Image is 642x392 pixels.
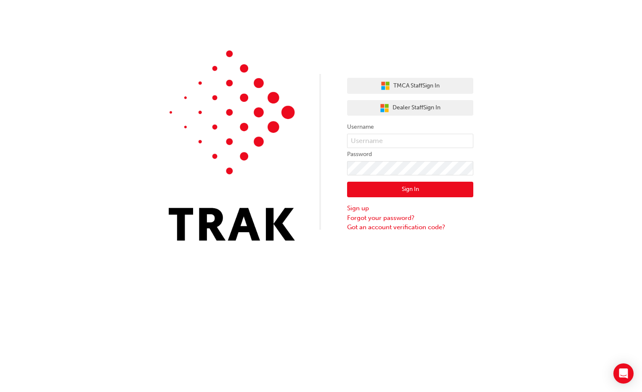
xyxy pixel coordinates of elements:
input: Username [347,134,473,148]
a: Forgot your password? [347,213,473,223]
a: Sign up [347,204,473,213]
label: Username [347,122,473,132]
span: TMCA Staff Sign In [393,81,440,91]
label: Password [347,149,473,159]
button: TMCA StaffSign In [347,78,473,94]
button: Sign In [347,182,473,198]
a: Got an account verification code? [347,222,473,232]
img: Trak [169,50,295,241]
div: Open Intercom Messenger [613,363,634,384]
button: Dealer StaffSign In [347,100,473,116]
span: Dealer Staff Sign In [393,103,440,113]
